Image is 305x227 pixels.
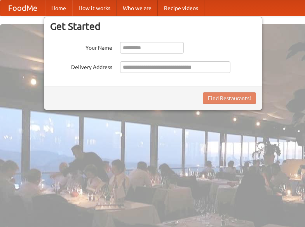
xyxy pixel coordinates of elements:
[158,0,204,16] a: Recipe videos
[0,0,45,16] a: FoodMe
[45,0,72,16] a: Home
[50,42,112,52] label: Your Name
[72,0,117,16] a: How it works
[203,92,256,104] button: Find Restaurants!
[117,0,158,16] a: Who we are
[50,61,112,71] label: Delivery Address
[50,21,256,32] h3: Get Started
